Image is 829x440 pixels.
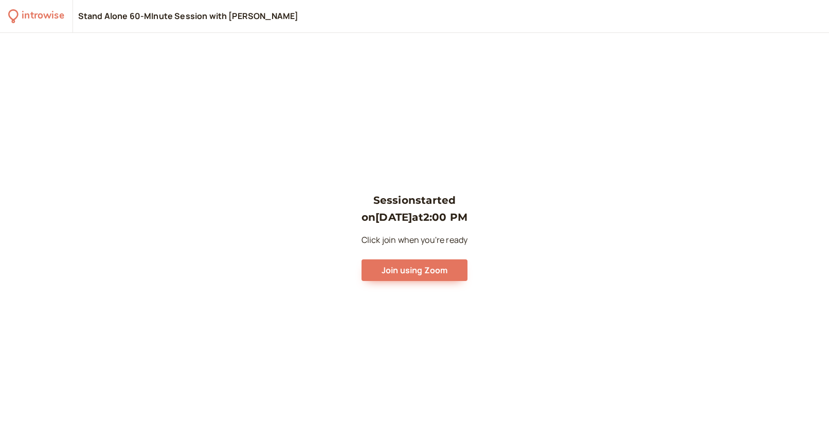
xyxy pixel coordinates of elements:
p: Click join when you're ready [362,234,467,247]
h3: Session started on [DATE] at 2:00 PM [362,192,467,225]
button: Join using Zoom [362,259,467,281]
div: introwise [22,8,64,24]
span: Join using Zoom [382,265,447,276]
div: Stand Alone 60-MInute Session with [PERSON_NAME] [78,11,299,22]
